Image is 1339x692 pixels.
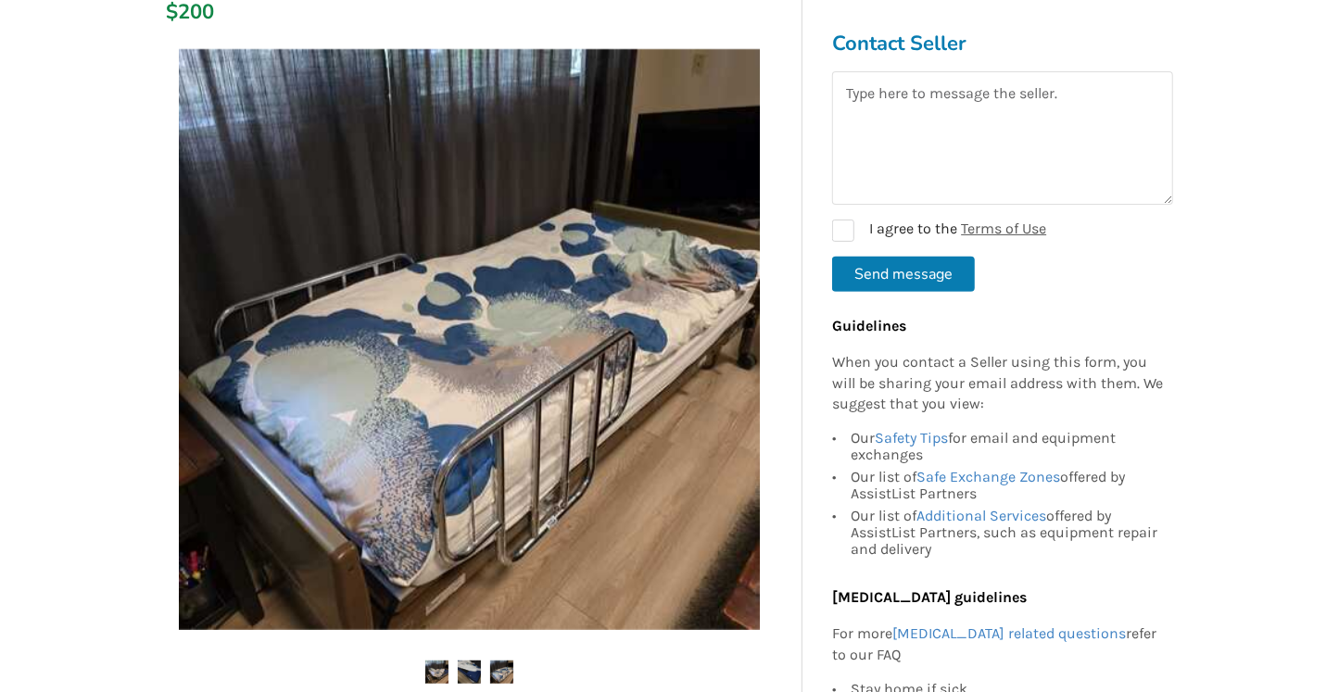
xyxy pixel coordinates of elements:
a: Safety Tips [875,430,948,447]
img: electric hospital bed-hospital bed-bedroom equipment-north vancouver-assistlist-listing [490,661,513,684]
img: electric hospital bed-hospital bed-bedroom equipment-north vancouver-assistlist-listing [425,661,448,684]
p: When you contact a Seller using this form, you will be sharing your email address with them. We s... [832,352,1164,416]
div: Our list of offered by AssistList Partners, such as equipment repair and delivery [851,506,1164,559]
p: For more refer to our FAQ [832,623,1164,666]
a: Terms of Use [961,220,1046,237]
h3: Contact Seller [832,31,1173,57]
div: Our for email and equipment exchanges [851,431,1164,467]
label: I agree to the [832,220,1046,242]
img: electric hospital bed-hospital bed-bedroom equipment-north vancouver-assistlist-listing [458,661,481,684]
a: Safe Exchange Zones [916,469,1060,486]
div: Our list of offered by AssistList Partners [851,467,1164,506]
button: Send message [832,257,975,292]
a: Additional Services [916,508,1046,525]
b: [MEDICAL_DATA] guidelines [832,589,1027,607]
a: [MEDICAL_DATA] related questions [892,624,1126,642]
img: electric hospital bed-hospital bed-bedroom equipment-north vancouver-assistlist-listing [179,49,760,630]
b: Guidelines [832,317,906,334]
